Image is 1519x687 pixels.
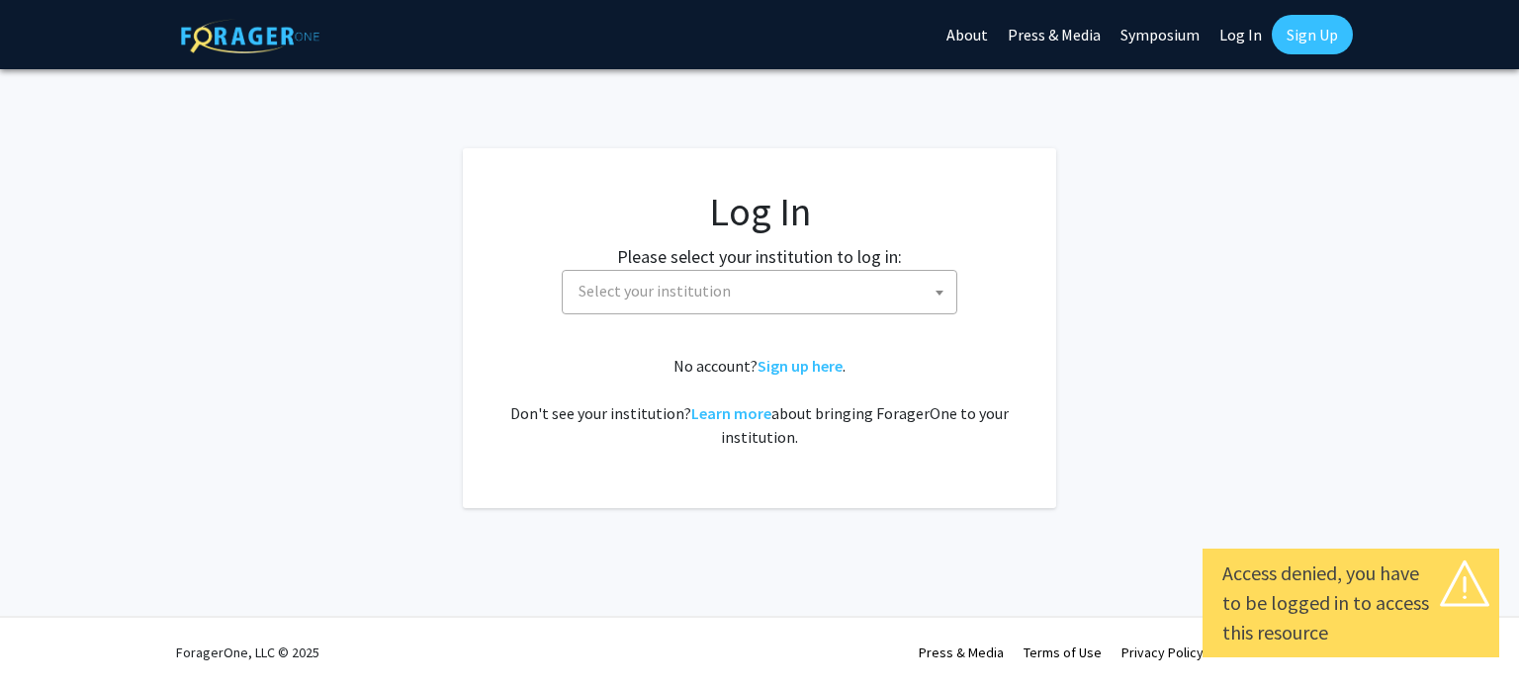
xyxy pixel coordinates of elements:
div: No account? . Don't see your institution? about bringing ForagerOne to your institution. [502,354,1017,449]
div: ForagerOne, LLC © 2025 [176,618,319,687]
a: Privacy Policy [1121,644,1204,661]
a: Terms of Use [1024,644,1102,661]
div: Access denied, you have to be logged in to access this resource [1222,558,1479,647]
a: Sign up here [758,356,843,376]
a: Press & Media [919,644,1004,661]
label: Please select your institution to log in: [617,243,902,270]
h1: Log In [502,188,1017,235]
a: Learn more about bringing ForagerOne to your institution [691,403,771,423]
span: Select your institution [571,271,956,311]
img: ForagerOne Logo [181,19,319,53]
span: Select your institution [562,270,957,314]
span: Select your institution [579,281,731,301]
a: Sign Up [1272,15,1353,54]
